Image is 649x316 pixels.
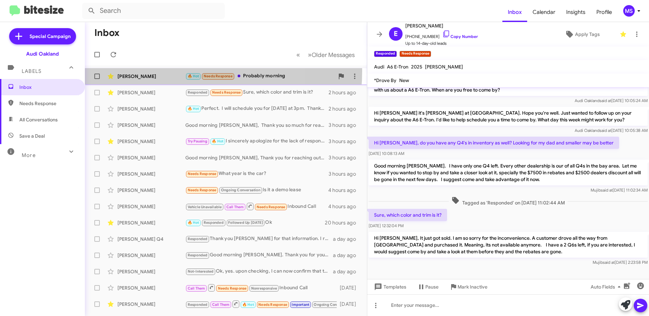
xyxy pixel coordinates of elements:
div: a day ago [333,252,361,259]
div: a day ago [333,268,361,275]
div: a day ago [333,236,361,242]
div: Is it a demo lease [185,186,328,194]
span: Responded [188,237,208,241]
span: Followed Up [DATE] [228,220,263,225]
button: MS [617,5,642,17]
span: Templates [373,281,406,293]
div: 20 hours ago [325,219,361,226]
span: Call Them [212,302,230,307]
div: 4 hours ago [328,187,361,194]
div: Inbound Call [185,283,337,292]
span: Insights [561,2,591,22]
div: MS [623,5,635,17]
div: Good morning [PERSON_NAME], Thank you for reaching out. No we have not received the pictures or m... [185,154,329,161]
span: New [399,77,409,83]
button: Auto Fields [585,281,629,293]
span: Needs Response [212,90,241,95]
div: Ok [185,219,325,226]
button: Apply Tags [548,28,616,40]
span: said at [599,98,611,103]
div: I sincerely apologize for the lack of response. I’ve asked my Brand Specialist, [PERSON_NAME], to... [185,137,329,145]
span: Auto Fields [591,281,623,293]
span: [PHONE_NUMBER] [405,30,478,40]
span: Vehicle Unavailable [188,205,222,209]
span: » [308,51,312,59]
span: Mark Inactive [458,281,487,293]
span: 🔥 Hot [188,220,199,225]
a: Profile [591,2,617,22]
div: 2 hours ago [329,89,361,96]
div: Inbound Call [185,202,328,211]
span: Audi Oakland [DATE] 10:05:38 AM [575,128,648,133]
span: Responded [188,90,208,95]
p: Good morning [PERSON_NAME]. I have only one Q4 left. Every other dealership is our of all Q4s in ... [369,160,648,185]
div: 2 hours ago [329,105,361,112]
div: [PERSON_NAME] [117,73,185,80]
div: 3 hours ago [329,122,361,129]
button: Previous [292,48,304,62]
span: Not-Interested [188,269,214,274]
span: Apply Tags [575,28,600,40]
button: Templates [367,281,412,293]
span: Nonresponsive [251,286,277,291]
span: Special Campaign [30,33,71,40]
span: 🔥 Hot [188,74,199,78]
span: Audi Oakland [DATE] 10:05:24 AM [575,98,648,103]
span: Up to 14-day-old leads [405,40,478,47]
span: Try Pausing [188,139,207,143]
a: Copy Number [442,34,478,39]
span: Call Them [188,286,205,291]
p: Hi [PERSON_NAME], It just got sold. I am so sorry for the inconvenience. A customer drove all the... [369,232,648,258]
span: Responded [188,253,208,257]
span: Pause [425,281,439,293]
div: Good morning [PERSON_NAME], Thank you so much for reaching out and your interest in our Q6s. Rest... [185,122,329,129]
span: Labels [22,68,41,74]
div: Ok, yes. upon checking, I can now confirm that the vehicle of your interest is sold to another cu... [185,268,333,275]
div: [PERSON_NAME] [117,138,185,145]
input: Search [82,3,225,19]
span: 🔥 Hot [188,106,199,111]
div: [PERSON_NAME] [117,252,185,259]
p: Hi [PERSON_NAME] it's [PERSON_NAME] at [GEOGRAPHIC_DATA]. Hope you're well. Just wanted to follow... [369,107,648,126]
div: Perfect. I will schedule you for [DATE] at 3pm. Thank you for the opportunity and we will see you... [185,105,329,113]
span: *Drove By [374,77,396,83]
span: [DATE] 12:32:04 PM [369,223,404,228]
span: Mujib [DATE] 11:02:34 AM [591,187,648,193]
span: Needs Response [258,302,287,307]
span: said at [603,260,615,265]
div: [PERSON_NAME] [117,105,185,112]
div: [PERSON_NAME] [117,268,185,275]
div: 3 hours ago [329,138,361,145]
div: Probably morning [185,72,334,80]
span: Call Them [226,205,244,209]
div: [PERSON_NAME] [117,187,185,194]
span: A6 E-Tron [387,64,408,70]
h1: Inbox [94,27,119,38]
a: Special Campaign [9,28,76,44]
span: Needs Response [257,205,285,209]
button: Next [304,48,359,62]
div: [PERSON_NAME] [117,89,185,96]
div: [PERSON_NAME] [117,154,185,161]
div: Audi Oakland [26,51,59,57]
div: 3 hours ago [329,154,361,161]
a: Calendar [527,2,561,22]
div: [PERSON_NAME] [117,122,185,129]
button: Pause [412,281,444,293]
span: Tagged as 'Responded' on [DATE] 11:02:44 AM [449,196,568,206]
div: Sure, which color and trim is it? [185,88,329,96]
span: [PERSON_NAME] [405,22,478,30]
span: said at [599,128,611,133]
nav: Page navigation example [293,48,359,62]
span: More [22,152,36,158]
div: Good morning [PERSON_NAME]. Thank you for your question. We would like you to bring your vehicle ... [185,251,333,259]
span: « [296,51,300,59]
small: Responded [374,51,397,57]
div: What year is the car? [185,170,329,178]
span: Needs Response [19,100,77,107]
div: [PERSON_NAME] [117,284,185,291]
span: Inbox [502,2,527,22]
div: 3 hours ago [329,171,361,177]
